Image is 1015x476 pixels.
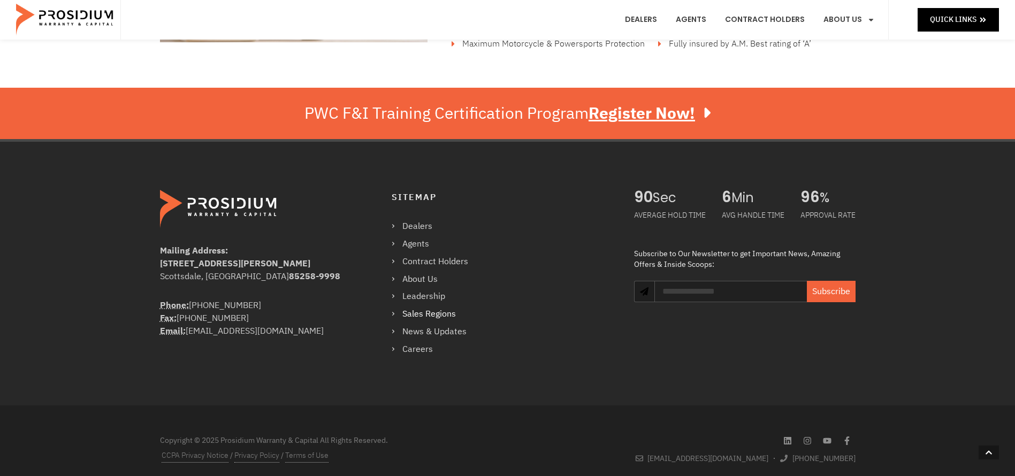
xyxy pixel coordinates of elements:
span: 96 [800,190,820,206]
h4: Sitemap [392,190,613,205]
span: 6 [722,190,731,206]
strong: Fax: [160,312,177,325]
b: [STREET_ADDRESS][PERSON_NAME] [160,257,310,270]
div: Copyright © 2025 Prosidium Warranty & Capital All Rights Reserved. [160,435,502,446]
a: Dealers [392,219,479,234]
a: Careers [392,342,479,357]
u: Register Now! [589,101,695,125]
a: [PHONE_NUMBER] [780,452,856,465]
a: News & Updates [392,324,479,340]
a: Agents [392,236,479,252]
abbr: Phone Number [160,299,189,312]
div: APPROVAL RATE [800,206,856,225]
div: AVERAGE HOLD TIME [634,206,706,225]
div: PWC F&I Training Certification Program [304,104,711,123]
a: Privacy Policy [234,449,279,463]
div: Scottsdale, [GEOGRAPHIC_DATA] [160,270,349,283]
div: [PHONE_NUMBER] [PHONE_NUMBER] [EMAIL_ADDRESS][DOMAIN_NAME] [160,299,349,337]
a: About Us [392,272,479,287]
div: / / [160,449,502,463]
span: [PHONE_NUMBER] [790,452,856,465]
a: Terms of Use [285,449,329,463]
form: Newsletter Form [654,281,855,313]
abbr: Email Address [160,325,186,337]
b: Mailing Address: [160,244,228,257]
strong: Email: [160,325,186,337]
a: [EMAIL_ADDRESS][DOMAIN_NAME] [636,452,769,465]
abbr: Fax [160,312,177,325]
strong: Phone: [160,299,189,312]
div: Subscribe to Our Newsletter to get Important News, Amazing Offers & Inside Scoops: [634,249,855,270]
span: Min [731,190,784,206]
a: Sales Regions [392,306,479,322]
span: Sec [653,190,706,206]
a: Quick Links [918,8,999,31]
button: Subscribe [807,281,856,302]
a: Contract Holders [392,254,479,270]
div: AVG HANDLE TIME [722,206,784,225]
span: [EMAIL_ADDRESS][DOMAIN_NAME] [645,452,768,465]
span: Quick Links [930,13,976,26]
nav: Menu [392,219,479,357]
b: 85258-9998 [289,270,340,283]
span: % [820,190,856,206]
span: Subscribe [812,285,850,298]
span: Maximum Motorcycle & Powersports Protection [460,37,645,50]
a: CCPA Privacy Notice [162,449,228,463]
span: Fully insured by A.M. Best rating of ‘A’ [666,37,811,50]
span: 90 [634,190,653,206]
a: Leadership [392,289,479,304]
